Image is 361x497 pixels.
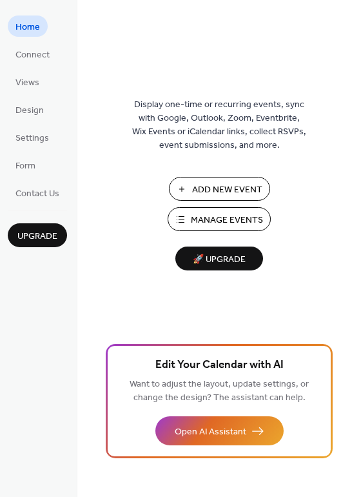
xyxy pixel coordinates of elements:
[168,207,271,231] button: Manage Events
[192,183,262,197] span: Add New Event
[169,177,270,201] button: Add New Event
[15,76,39,90] span: Views
[8,15,48,37] a: Home
[8,223,67,247] button: Upgrade
[8,43,57,65] a: Connect
[155,416,284,445] button: Open AI Assistant
[17,230,57,243] span: Upgrade
[175,247,263,270] button: 🚀 Upgrade
[15,187,59,201] span: Contact Us
[8,99,52,120] a: Design
[8,182,67,203] a: Contact Us
[8,127,57,148] a: Settings
[8,154,43,176] a: Form
[132,98,306,152] span: Display one-time or recurring events, sync with Google, Outlook, Zoom, Eventbrite, Wix Events or ...
[15,21,40,34] span: Home
[15,159,35,173] span: Form
[8,71,47,92] a: Views
[15,104,44,117] span: Design
[130,376,309,407] span: Want to adjust the layout, update settings, or change the design? The assistant can help.
[15,132,49,145] span: Settings
[15,48,50,62] span: Connect
[175,425,246,439] span: Open AI Assistant
[191,214,263,227] span: Manage Events
[155,356,284,374] span: Edit Your Calendar with AI
[183,251,255,269] span: 🚀 Upgrade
